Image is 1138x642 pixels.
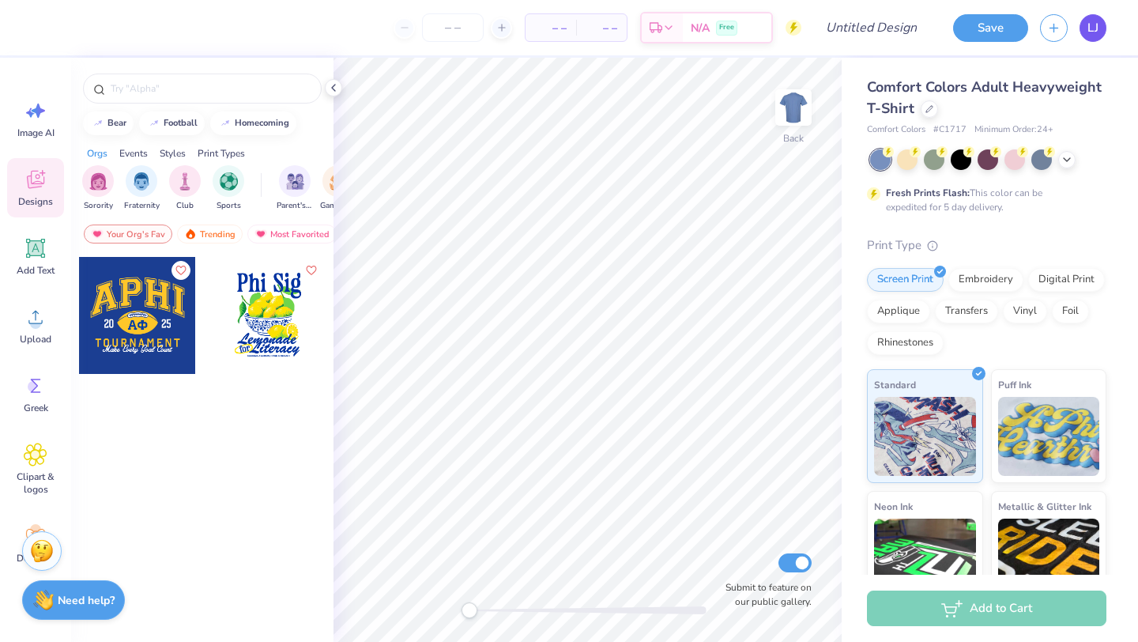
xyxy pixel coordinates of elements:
img: Sorority Image [89,172,107,191]
span: Game Day [320,200,356,212]
span: Metallic & Glitter Ink [998,498,1091,515]
button: filter button [213,165,244,212]
div: Foil [1052,300,1089,323]
input: Untitled Design [813,12,929,43]
div: Screen Print [867,268,944,292]
div: Rhinestones [867,331,944,355]
div: bear [107,119,126,127]
img: trend_line.gif [148,119,160,128]
span: Club [176,200,194,212]
img: trending.gif [184,228,197,240]
span: # C1717 [933,123,967,137]
div: Print Type [867,236,1106,255]
div: Embroidery [948,268,1023,292]
input: Try "Alpha" [109,81,311,96]
img: Standard [874,397,976,476]
span: Comfort Colors Adult Heavyweight T-Shirt [867,77,1102,118]
div: filter for Sorority [82,165,114,212]
button: filter button [82,165,114,212]
span: Parent's Weekend [277,200,313,212]
div: Your Org's Fav [84,225,172,244]
div: Styles [160,146,186,160]
div: filter for Club [169,165,201,212]
button: Save [953,14,1028,42]
div: Most Favorited [247,225,337,244]
span: Fraternity [124,200,160,212]
div: Orgs [87,146,107,160]
span: Clipart & logos [9,470,62,496]
button: Like [171,261,190,280]
div: This color can be expedited for 5 day delivery. [886,186,1080,214]
div: filter for Game Day [320,165,356,212]
span: Upload [20,333,51,346]
a: LJ [1080,14,1106,42]
button: football [139,111,205,135]
button: homecoming [210,111,296,135]
div: Vinyl [1003,300,1047,323]
div: Digital Print [1028,268,1105,292]
input: – – [422,13,484,42]
img: Fraternity Image [133,172,150,191]
span: Puff Ink [998,376,1031,393]
div: filter for Fraternity [124,165,160,212]
span: Comfort Colors [867,123,925,137]
img: trend_line.gif [219,119,232,128]
img: Sports Image [220,172,238,191]
button: Like [302,261,321,280]
img: most_fav.gif [91,228,104,240]
div: Applique [867,300,930,323]
div: football [164,119,198,127]
span: – – [535,20,567,36]
strong: Fresh Prints Flash: [886,187,970,199]
img: Club Image [176,172,194,191]
img: Parent's Weekend Image [286,172,304,191]
img: Puff Ink [998,397,1100,476]
span: Standard [874,376,916,393]
button: bear [83,111,134,135]
div: filter for Parent's Weekend [277,165,313,212]
button: filter button [124,165,160,212]
div: Transfers [935,300,998,323]
div: filter for Sports [213,165,244,212]
span: Sorority [84,200,113,212]
span: Add Text [17,264,55,277]
span: Sports [217,200,241,212]
span: Minimum Order: 24 + [974,123,1053,137]
div: Events [119,146,148,160]
img: Neon Ink [874,519,976,598]
img: Metallic & Glitter Ink [998,519,1100,598]
img: Back [778,92,809,123]
div: Print Types [198,146,245,160]
button: filter button [277,165,313,212]
img: most_fav.gif [254,228,267,240]
div: homecoming [235,119,289,127]
strong: Need help? [58,593,115,608]
span: Free [719,22,734,33]
label: Submit to feature on our public gallery. [717,580,812,609]
span: – – [586,20,617,36]
img: trend_line.gif [92,119,104,128]
span: Neon Ink [874,498,913,515]
span: LJ [1087,19,1098,37]
div: Accessibility label [462,602,477,618]
span: Designs [18,195,53,208]
div: Trending [177,225,243,244]
button: filter button [169,165,201,212]
img: Game Day Image [330,172,348,191]
span: N/A [691,20,710,36]
div: Back [783,131,804,145]
span: Image AI [17,127,55,139]
span: Decorate [17,552,55,565]
button: filter button [320,165,356,212]
span: Greek [24,402,48,414]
